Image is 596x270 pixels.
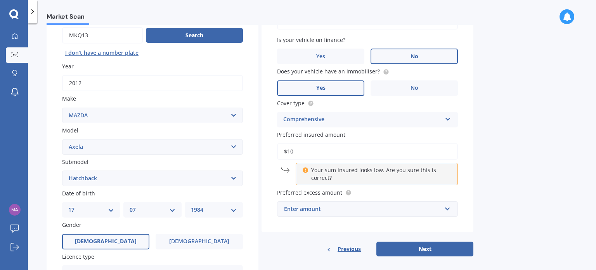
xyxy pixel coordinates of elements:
[62,158,88,165] span: Submodel
[277,131,345,138] span: Preferred insured amount
[62,221,81,229] span: Gender
[47,13,89,23] span: Market Scan
[411,85,418,91] span: No
[62,253,94,260] span: Licence type
[338,243,361,255] span: Previous
[316,85,326,91] span: Yes
[284,205,442,213] div: Enter amount
[277,189,342,196] span: Preferred excess amount
[277,143,458,160] input: Enter amount
[9,204,21,216] img: d449e442efea97d63a7fabdf31fb96b6
[283,115,442,124] div: Comprehensive
[62,63,74,70] span: Year
[311,166,448,182] p: Your sum insured looks low. Are you sure this is correct?
[75,238,137,245] span: [DEMOGRAPHIC_DATA]
[62,127,78,134] span: Model
[316,53,325,60] span: Yes
[146,28,243,43] button: Search
[277,36,345,44] span: Is your vehicle on finance?
[277,99,305,107] span: Cover type
[62,47,142,59] button: I don’t have a number plate
[376,242,473,256] button: Next
[62,190,95,197] span: Date of birth
[62,95,76,103] span: Make
[411,53,418,60] span: No
[62,27,143,44] input: Enter plate number
[277,68,380,75] span: Does your vehicle have an immobiliser?
[169,238,229,245] span: [DEMOGRAPHIC_DATA]
[62,75,243,91] input: YYYY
